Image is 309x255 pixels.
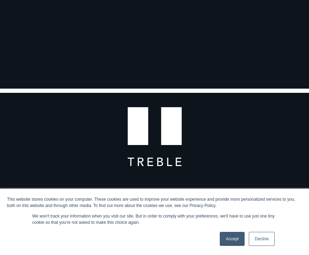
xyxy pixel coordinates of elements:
[127,89,182,166] img: T
[32,213,277,226] p: We won't track your information when you visit our site. But in order to comply with your prefere...
[249,232,275,246] a: Decline
[220,232,245,246] a: Accept
[7,196,302,209] div: This website stores cookies on your computer. These cookies are used to improve your website expe...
